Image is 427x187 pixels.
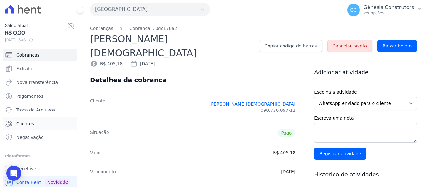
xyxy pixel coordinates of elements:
a: Copiar código de barras [259,40,322,52]
div: Open Intercom Messenger [6,166,21,181]
span: Baixar boleto [383,43,412,49]
span: Copiar código de barras [264,43,317,49]
div: R$ 405,18 [90,60,123,67]
button: GC Gênesis Construtora Ver opções [342,1,427,19]
span: Pagamentos [16,93,43,99]
a: Negativação [3,131,77,144]
span: R$ 0,00 [5,29,67,37]
span: Nova transferência [16,79,58,86]
span: Conta Hent [16,179,41,185]
a: Cobranças [90,25,113,32]
span: Pago [277,129,295,137]
input: Registrar atividade [314,148,366,160]
label: Escreva uma nota [314,115,417,121]
span: GC [350,8,357,12]
h3: Histórico de atividades [314,171,417,178]
a: Cobranças [3,49,77,61]
span: [DATE] 15:46 [5,37,67,43]
span: Troca de Arquivos [16,107,55,113]
nav: Breadcrumb [90,25,417,32]
a: Troca de Arquivos [3,104,77,116]
span: 090.736.097-12 [260,107,295,113]
a: Extrato [3,62,77,75]
p: Gênesis Construtora [364,4,414,11]
span: Novidade [45,179,70,185]
div: Detalhes da cobrança [90,76,166,84]
span: Recebíveis [16,165,40,172]
label: Escolha a atividade [314,89,417,96]
h2: [PERSON_NAME][DEMOGRAPHIC_DATA] [90,32,254,60]
button: [GEOGRAPHIC_DATA] [90,3,210,16]
span: Negativação [16,134,44,140]
span: Clientes [16,121,34,127]
p: Ver opções [364,11,414,16]
div: [DATE] [130,60,155,67]
dd: R$ 405,18 [273,150,295,156]
a: Recebíveis [3,162,77,175]
dt: Vencimento [90,169,116,175]
a: Nova transferência [3,76,77,89]
span: Extrato [16,66,32,72]
div: Plataformas [5,152,75,160]
dt: Situação [90,129,109,137]
dt: Valor [90,150,101,156]
span: Cancelar boleto [333,43,367,49]
dt: Cliente [90,98,105,116]
a: Cobrança #0dc176a2 [129,25,177,32]
a: Cancelar boleto [327,40,372,52]
dd: [DATE] [281,169,295,175]
a: Baixar boleto [377,40,417,52]
h3: Adicionar atividade [314,69,417,76]
span: Cobranças [16,52,39,58]
a: Pagamentos [3,90,77,102]
a: Clientes [3,117,77,130]
a: [PERSON_NAME][DEMOGRAPHIC_DATA] [209,101,295,107]
span: Saldo atual [5,22,67,29]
